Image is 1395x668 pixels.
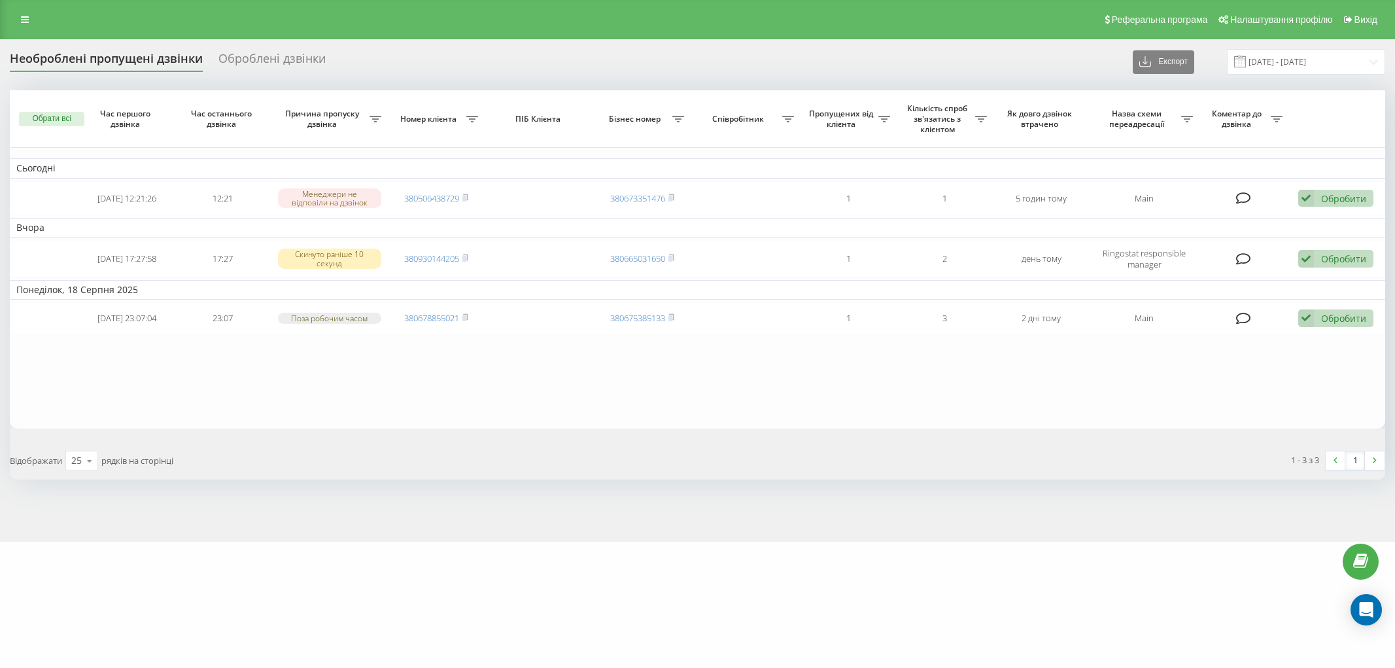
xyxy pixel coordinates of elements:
a: 380665031650 [610,253,665,264]
td: Сьогодні [10,158,1385,178]
td: [DATE] 23:07:04 [78,302,175,334]
div: Open Intercom Messenger [1351,594,1382,625]
span: Співробітник [697,114,782,124]
td: 17:27 [175,241,271,277]
td: [DATE] 12:21:26 [78,181,175,216]
td: 3 [897,302,993,334]
div: Скинуто раніше 10 секунд [278,249,381,268]
div: Обробити [1321,312,1366,325]
td: Понеділок, 18 Серпня 2025 [10,280,1385,300]
span: Відображати [10,455,62,466]
div: Обробити [1321,253,1366,265]
td: 1 [801,241,897,277]
td: 12:21 [175,181,271,216]
span: Реферальна програма [1112,14,1208,25]
span: Назва схеми переадресації [1096,109,1181,129]
span: Причина пропуску дзвінка [278,109,370,129]
button: Експорт [1133,50,1194,74]
td: 23:07 [175,302,271,334]
div: Оброблені дзвінки [218,52,326,72]
td: Ringostat responsible manager [1090,241,1199,277]
td: день тому [993,241,1090,277]
span: Як довго дзвінок втрачено [1004,109,1078,129]
div: Поза робочим часом [278,313,381,324]
td: Вчора [10,218,1385,237]
span: ПІБ Клієнта [496,114,583,124]
td: 1 [801,302,897,334]
a: 380678855021 [404,312,459,324]
a: 1 [1345,451,1365,470]
a: 380673351476 [610,192,665,204]
span: Час першого дзвінка [90,109,164,129]
td: Main [1090,302,1199,334]
div: 1 - 3 з 3 [1291,453,1319,466]
span: Налаштування профілю [1230,14,1332,25]
td: 1 [897,181,993,216]
td: 2 [897,241,993,277]
div: Обробити [1321,192,1366,205]
div: Менеджери не відповіли на дзвінок [278,188,381,208]
a: 380675385133 [610,312,665,324]
span: рядків на сторінці [101,455,173,466]
td: Main [1090,181,1199,216]
div: Необроблені пропущені дзвінки [10,52,203,72]
a: 380930144205 [404,253,459,264]
td: 5 годин тому [993,181,1090,216]
span: Вихід [1354,14,1377,25]
span: Номер клієнта [394,114,466,124]
div: 25 [71,454,82,467]
span: Бізнес номер [601,114,672,124]
a: 380506438729 [404,192,459,204]
td: 2 дні тому [993,302,1090,334]
span: Пропущених від клієнта [807,109,878,129]
td: [DATE] 17:27:58 [78,241,175,277]
button: Обрати всі [19,112,84,126]
span: Час останнього дзвінка [186,109,260,129]
span: Коментар до дзвінка [1206,109,1271,129]
td: 1 [801,181,897,216]
span: Кількість спроб зв'язатись з клієнтом [903,103,974,134]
